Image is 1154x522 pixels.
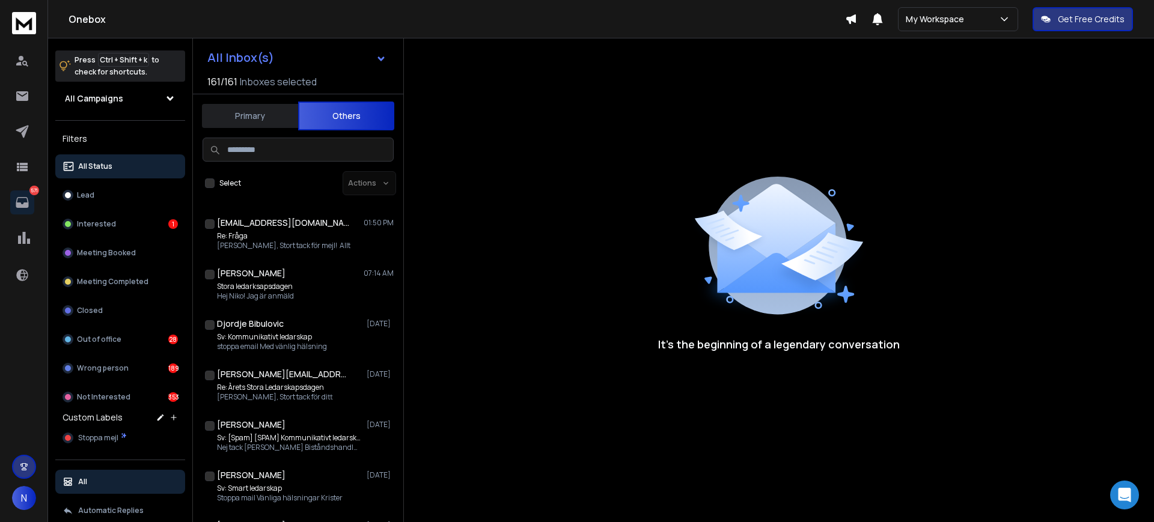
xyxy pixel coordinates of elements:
[367,420,394,429] p: [DATE]
[77,363,129,373] p: Wrong person
[217,267,285,279] h1: [PERSON_NAME]
[55,86,185,111] button: All Campaigns
[217,433,361,443] p: Sv: [Spam] [SPAM] Kommunikativt ledarskap
[55,299,185,323] button: Closed
[55,385,185,409] button: Not Interested353
[29,186,39,195] p: 571
[1110,481,1139,509] div: Open Intercom Messenger
[217,469,285,481] h1: [PERSON_NAME]
[55,154,185,178] button: All Status
[75,54,159,78] p: Press to check for shortcuts.
[12,486,36,510] button: N
[78,477,87,487] p: All
[1033,7,1133,31] button: Get Free Credits
[207,74,237,89] span: 161 / 161
[77,306,103,315] p: Closed
[217,318,284,330] h1: Djordje Bibulovic
[55,470,185,494] button: All
[55,270,185,294] button: Meeting Completed
[63,411,123,423] h3: Custom Labels
[168,219,178,229] div: 1
[55,212,185,236] button: Interested1
[217,392,333,402] p: [PERSON_NAME], Stort tack för ditt
[207,52,274,64] h1: All Inbox(s)
[217,231,350,241] p: Re: Fråga
[906,13,969,25] p: My Workspace
[12,12,36,34] img: logo
[367,470,394,480] p: [DATE]
[78,506,144,515] p: Automatic Replies
[55,356,185,380] button: Wrong person189
[168,363,178,373] div: 189
[217,282,294,291] p: Stora ledarksapsdagen
[217,368,349,380] h1: [PERSON_NAME][EMAIL_ADDRESS][DOMAIN_NAME]
[217,217,349,229] h1: [EMAIL_ADDRESS][DOMAIN_NAME]
[10,190,34,214] a: 571
[217,484,343,493] p: Sv: Smart ledarskap
[168,392,178,402] div: 353
[198,46,396,70] button: All Inbox(s)
[367,369,394,379] p: [DATE]
[217,383,333,392] p: Re: Årets Stora Ledarskapsdagen
[55,183,185,207] button: Lead
[298,102,394,130] button: Others
[77,277,148,287] p: Meeting Completed
[78,433,118,443] span: Stoppa mejl
[202,103,298,129] button: Primary
[658,336,900,353] p: It’s the beginning of a legendary conversation
[217,291,294,301] p: Hej Niko! Jag är anmäld
[240,74,317,89] h3: Inboxes selected
[367,319,394,329] p: [DATE]
[219,178,241,188] label: Select
[78,162,112,171] p: All Status
[364,218,394,228] p: 01:50 PM
[217,241,350,250] p: [PERSON_NAME], Stort tack för mejl! Allt
[217,443,361,452] p: Nej tack [PERSON_NAME] Biståndshandläggare
[55,241,185,265] button: Meeting Booked
[55,130,185,147] h3: Filters
[1058,13,1125,25] p: Get Free Credits
[168,335,178,344] div: 28
[217,342,327,351] p: stoppa email Med vänlig hälsning
[77,335,121,344] p: Out of office
[65,93,123,105] h1: All Campaigns
[77,248,136,258] p: Meeting Booked
[77,392,130,402] p: Not Interested
[55,426,185,450] button: Stoppa mejl
[98,53,149,67] span: Ctrl + Shift + k
[55,327,185,351] button: Out of office28
[364,269,394,278] p: 07:14 AM
[77,219,116,229] p: Interested
[69,12,845,26] h1: Onebox
[77,190,94,200] p: Lead
[217,419,285,431] h1: [PERSON_NAME]
[217,493,343,503] p: Stoppa mail Vänliga hälsningar Krister
[217,332,327,342] p: Sv: Kommunikativt ledarskap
